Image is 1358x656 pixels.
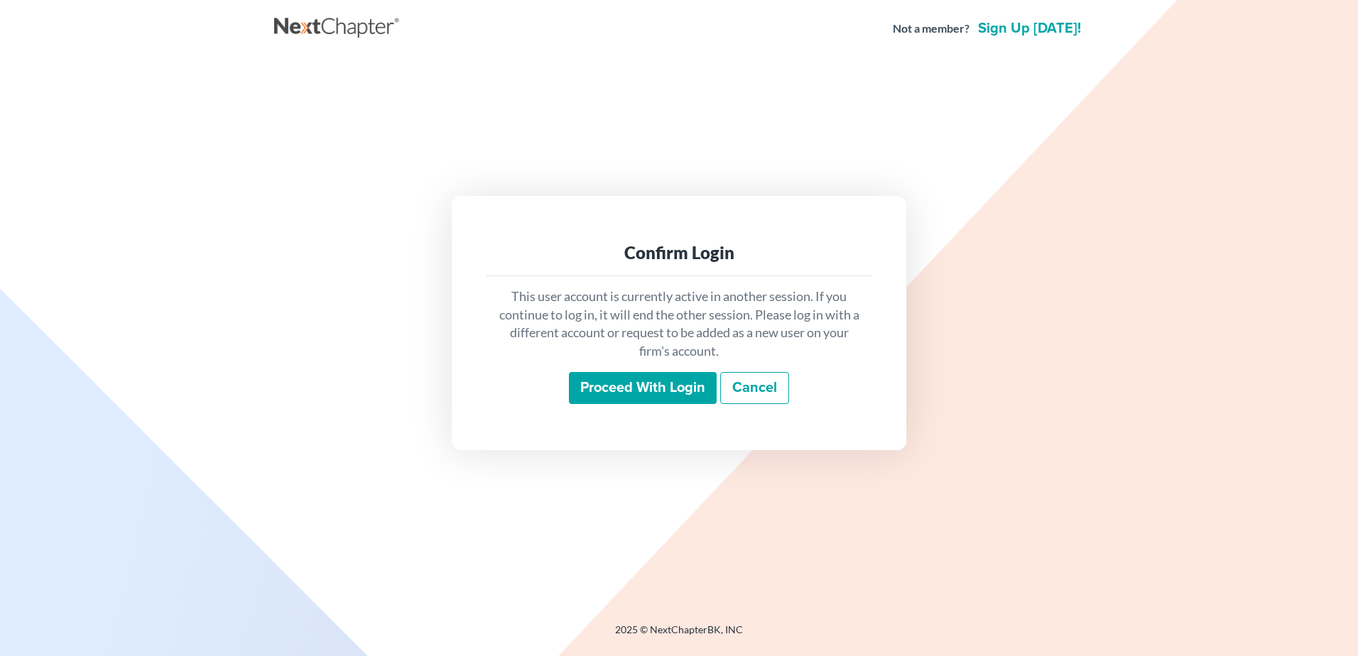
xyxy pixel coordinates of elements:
[497,288,861,361] p: This user account is currently active in another session. If you continue to log in, it will end ...
[720,372,789,405] a: Cancel
[893,21,969,37] strong: Not a member?
[497,241,861,264] div: Confirm Login
[569,372,717,405] input: Proceed with login
[975,21,1084,35] a: Sign up [DATE]!
[274,623,1084,648] div: 2025 © NextChapterBK, INC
